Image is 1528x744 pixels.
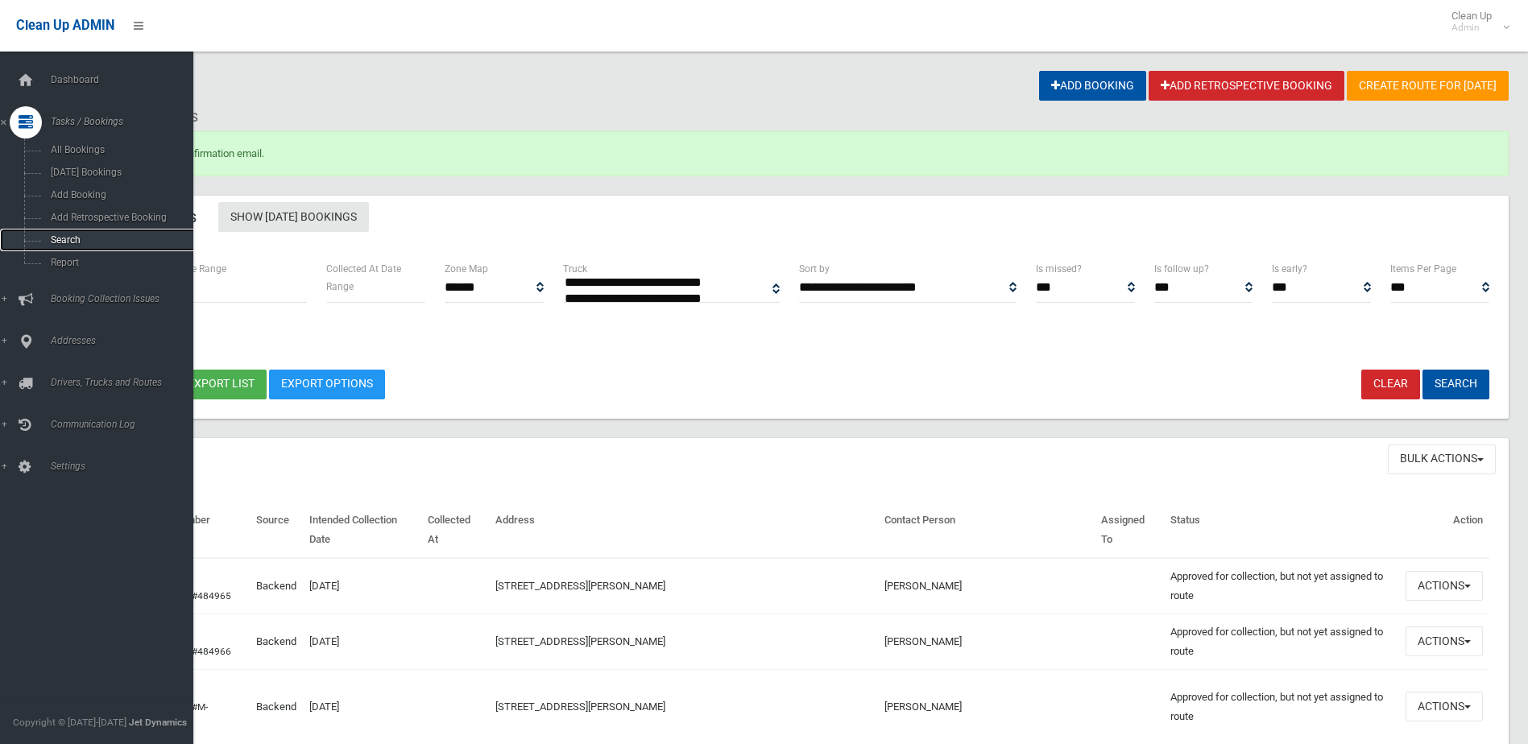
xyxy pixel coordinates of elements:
small: Admin [1451,22,1492,34]
span: Dashboard [46,74,205,85]
div: Booking sent confirmation email. [71,131,1509,176]
th: Status [1164,502,1399,558]
td: [DATE] [303,669,421,744]
a: [STREET_ADDRESS][PERSON_NAME] [495,580,665,592]
span: Copyright © [DATE]-[DATE] [13,717,126,728]
span: Search [46,234,192,246]
strong: Jet Dynamics [129,717,187,728]
th: Intended Collection Date [303,502,421,558]
td: Approved for collection, but not yet assigned to route [1164,558,1399,614]
a: #484965 [192,590,231,601]
span: Tasks / Bookings [46,116,205,127]
span: Add Booking [46,189,192,200]
td: [PERSON_NAME] [878,558,1095,614]
span: Addresses [46,335,205,346]
td: Backend [250,614,303,669]
a: Export Options [269,370,385,399]
td: [PERSON_NAME] [878,614,1095,669]
span: [DATE] Bookings [46,167,192,178]
label: Truck [563,260,587,278]
span: Settings [46,461,205,472]
td: Backend [250,669,303,744]
a: Add Booking [1039,71,1146,101]
a: [STREET_ADDRESS][PERSON_NAME] [495,701,665,713]
th: Address [489,502,878,558]
button: Actions [1406,692,1483,721]
a: Show [DATE] Bookings [218,202,369,232]
button: Search [1422,370,1489,399]
td: Approved for collection, but not yet assigned to route [1164,669,1399,744]
td: [DATE] [303,558,421,614]
th: Collected At [421,502,489,558]
td: [DATE] [303,614,421,669]
td: [PERSON_NAME] [878,669,1095,744]
th: Source [250,502,303,558]
th: Assigned To [1095,502,1164,558]
button: Export list [176,370,267,399]
button: Bulk Actions [1388,444,1496,474]
span: Booking Collection Issues [46,293,205,304]
a: Clear [1361,370,1420,399]
a: Create route for [DATE] [1347,71,1509,101]
a: [STREET_ADDRESS][PERSON_NAME] [495,635,665,647]
button: Actions [1406,571,1483,601]
span: Report [46,257,192,268]
td: Approved for collection, but not yet assigned to route [1164,614,1399,669]
span: Drivers, Trucks and Routes [46,377,205,388]
th: Action [1399,502,1489,558]
a: #484966 [192,646,231,657]
span: Clean Up ADMIN [16,18,114,33]
span: All Bookings [46,144,192,155]
span: Communication Log [46,419,205,430]
td: Backend [250,558,303,614]
a: Add Retrospective Booking [1149,71,1344,101]
span: Clean Up [1443,10,1508,34]
th: Contact Person [878,502,1095,558]
button: Actions [1406,626,1483,656]
span: Add Retrospective Booking [46,212,192,223]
